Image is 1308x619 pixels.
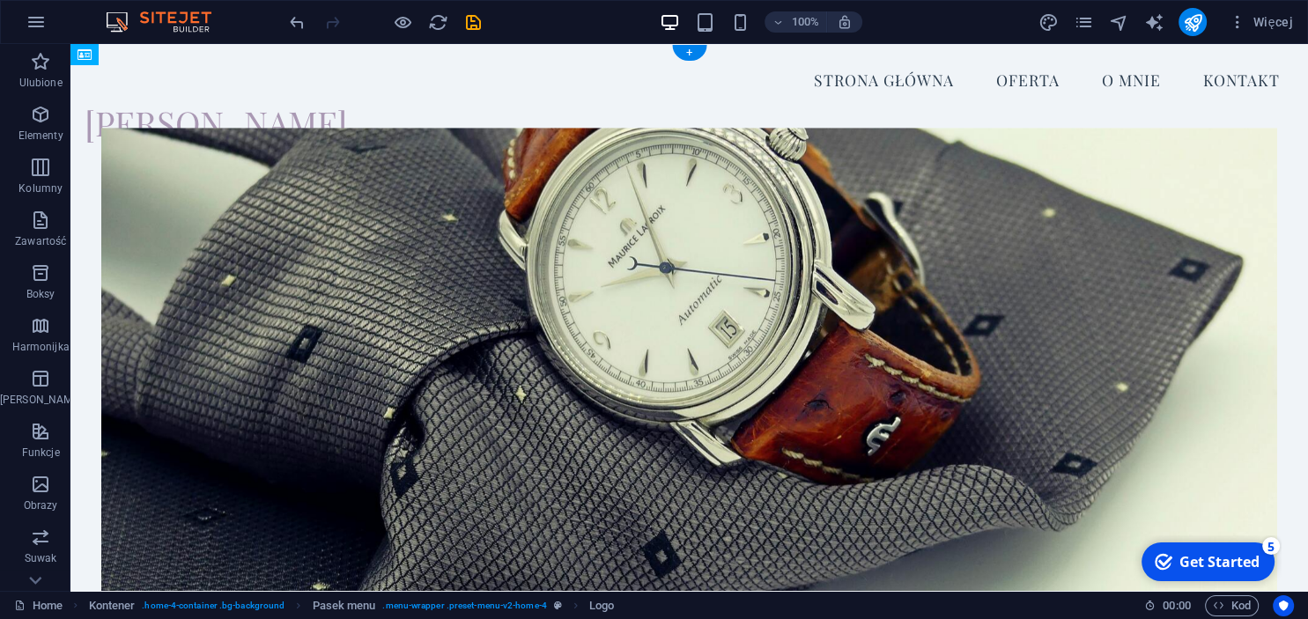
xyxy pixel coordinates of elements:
button: undo [286,11,307,33]
p: Funkcje [22,446,60,460]
p: Obrazy [24,498,58,512]
i: Opublikuj [1183,12,1203,33]
div: 5 [130,2,148,19]
i: Ten element jest konfigurowalnym ustawieniem wstępnym [554,601,562,610]
p: Elementy [18,129,63,143]
nav: breadcrumb [89,595,615,616]
div: Get Started [48,17,128,36]
i: Nawigator [1109,12,1129,33]
span: Kliknij, aby zaznaczyć. Kliknij dwukrotnie, aby edytować [589,595,614,616]
button: Więcej [1221,8,1300,36]
h6: Czas sesji [1144,595,1191,616]
span: Kliknij, aby zaznaczyć. Kliknij dwukrotnie, aby edytować [312,595,375,616]
i: Projekt (Ctrl+Alt+Y) [1038,12,1059,33]
i: AI Writer [1144,12,1164,33]
h6: 100% [791,11,819,33]
i: Przeładuj stronę [428,12,448,33]
div: + [672,45,706,61]
button: save [462,11,484,33]
span: . home-4-container .bg-background [142,595,285,616]
button: design [1038,11,1059,33]
a: Kliknij, aby anulować zaznaczenie. Kliknij dwukrotnie, aby otworzyć Strony [14,595,63,616]
span: : [1175,599,1178,612]
p: Suwak [25,551,57,565]
button: publish [1179,8,1207,36]
p: Zawartość [15,234,66,248]
i: Strony (Ctrl+Alt+S) [1074,12,1094,33]
p: Ulubione [19,76,63,90]
img: Editor Logo [101,11,233,33]
button: reload [427,11,448,33]
button: text_generator [1143,11,1164,33]
div: Get Started 5 items remaining, 0% complete [10,7,143,46]
span: Kod [1213,595,1251,616]
p: Kolumny [18,181,63,195]
button: Usercentrics [1273,595,1294,616]
i: Zapisz (Ctrl+S) [463,12,484,33]
button: navigator [1108,11,1129,33]
p: Boksy [26,287,55,301]
span: Więcej [1228,13,1293,31]
button: 100% [765,11,827,33]
span: 00 00 [1163,595,1190,616]
i: Cofnij: Wariant zmieniony: Obramowanie (Ctrl+Z) [287,12,307,33]
button: Kod [1205,595,1259,616]
span: Kliknij, aby zaznaczyć. Kliknij dwukrotnie, aby edytować [89,595,136,616]
span: . menu-wrapper .preset-menu-v2-home-4 [382,595,546,616]
button: pages [1073,11,1094,33]
p: Harmonijka [12,340,70,354]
